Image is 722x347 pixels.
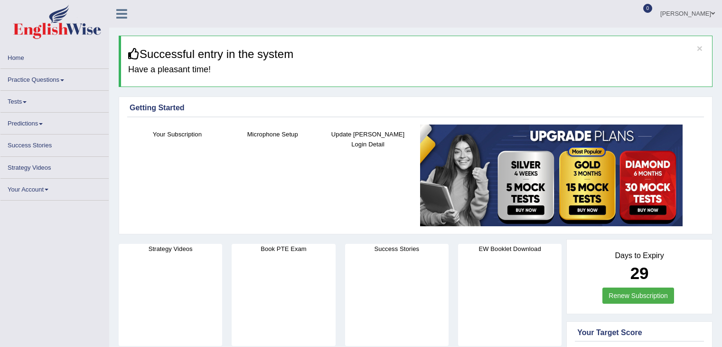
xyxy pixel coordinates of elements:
[458,244,562,254] h4: EW Booklet Download
[345,244,449,254] h4: Success Stories
[119,244,222,254] h4: Strategy Videos
[0,113,109,131] a: Predictions
[0,179,109,197] a: Your Account
[230,129,316,139] h4: Microphone Setup
[577,251,702,260] h4: Days to Expiry
[0,91,109,109] a: Tests
[420,125,683,226] img: small5.jpg
[577,327,702,338] div: Your Target Score
[0,157,109,175] a: Strategy Videos
[602,288,674,304] a: Renew Subscription
[630,264,649,282] b: 29
[643,4,653,13] span: 0
[697,43,703,53] button: ×
[325,129,411,149] h4: Update [PERSON_NAME] Login Detail
[0,69,109,87] a: Practice Questions
[0,47,109,66] a: Home
[0,135,109,153] a: Success Stories
[128,65,705,75] h4: Have a pleasant time!
[128,48,705,60] h3: Successful entry in the system
[130,102,702,114] div: Getting Started
[232,244,335,254] h4: Book PTE Exam
[134,129,220,139] h4: Your Subscription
